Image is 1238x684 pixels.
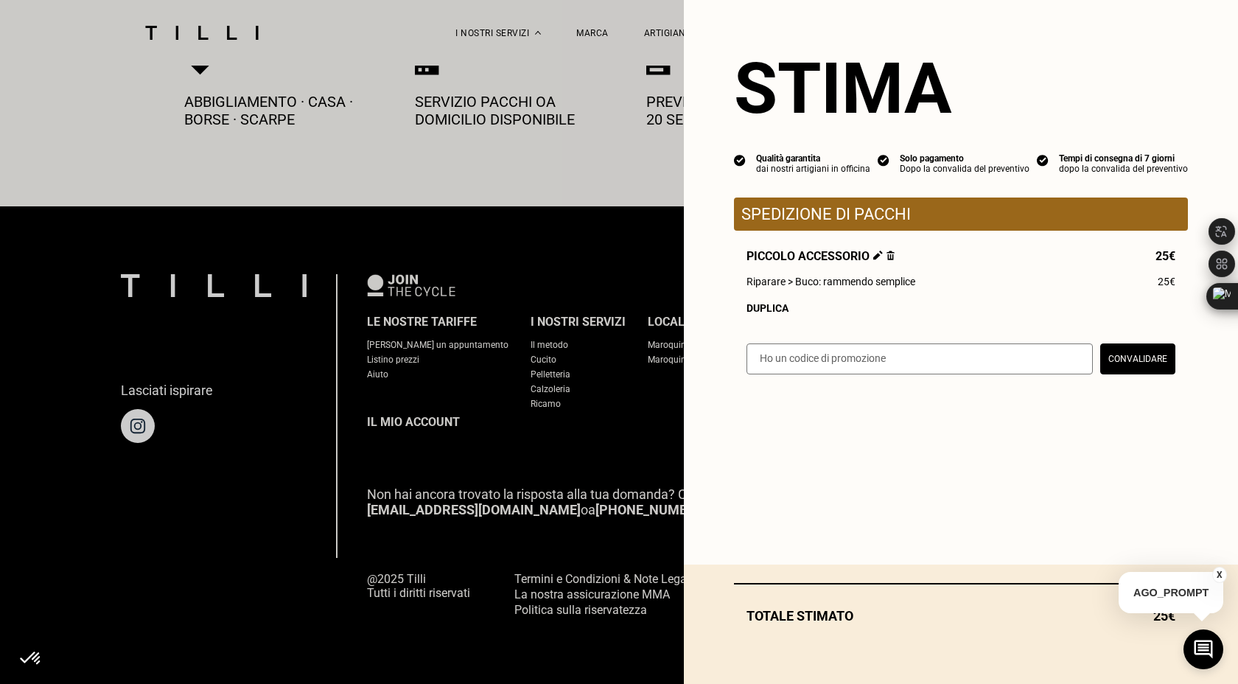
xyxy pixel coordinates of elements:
[1212,567,1227,583] button: X
[734,153,746,167] img: informazioni sull'elenco delle icone
[746,608,853,624] font: Totale stimato
[1059,153,1175,164] font: Tempi di consegna di 7 giorni
[756,164,870,174] font: dai nostri artigiani in officina
[741,205,911,223] font: Spedizione di pacchi
[1100,343,1175,374] button: Convalidare
[1155,249,1175,263] font: 25€
[1037,153,1049,167] img: informazioni sull'elenco delle icone
[756,153,820,164] font: Qualità garantita
[734,47,952,130] font: Stima
[1217,570,1223,580] font: X
[1158,276,1175,287] font: 25€
[746,249,870,263] font: Piccolo accessorio
[746,276,915,287] font: Riparare > Buco: rammendo semplice
[900,153,964,164] font: Solo pagamento
[1133,587,1209,598] font: AGO_PROMPT
[900,164,1029,174] font: Dopo la convalida del preventivo
[878,153,889,167] img: informazioni sull'elenco delle icone
[746,302,788,314] font: Duplica
[1108,354,1167,364] font: Convalidare
[1059,164,1188,174] font: dopo la convalida del preventivo
[746,343,1093,374] input: Ho un codice di promozione
[886,251,895,260] img: Elimina
[873,251,883,260] img: Modifica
